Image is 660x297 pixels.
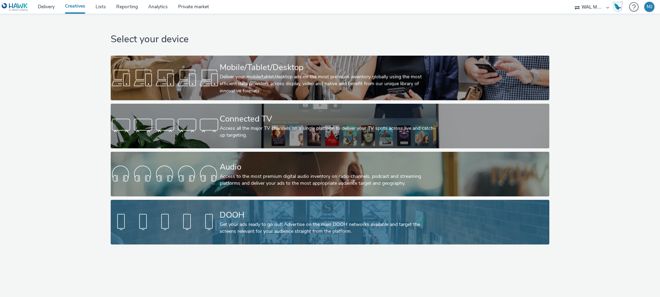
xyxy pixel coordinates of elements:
div: Connected TV [220,113,438,125]
a: DOOHGet your ads ready to go out! Advertise on the main DOOH networks available and target the sc... [111,200,549,244]
img: undefined Logo [2,3,28,11]
a: Mobile/Tablet/DesktopDeliver your mobile/tablet/desktop ads on the most premium inventory globall... [111,56,549,100]
div: DOOH [220,209,438,221]
img: Hawk Academy [613,1,623,12]
a: Hawk Academy [613,1,626,12]
a: AudioAccess to the most premium digital audio inventory on radio channels, podcast and streaming ... [111,152,549,196]
div: Access to the most premium digital audio inventory on radio channels, podcast and streaming platf... [220,173,438,187]
div: Mobile/Tablet/Desktop [220,61,438,73]
div: Get your ads ready to go out! Advertise on the main DOOH networks available and target the screen... [220,221,438,235]
div: MJ [647,2,652,12]
h1: Select your device [111,33,549,46]
div: Deliver your mobile/tablet/desktop ads on the most premium inventory globally using the most effi... [220,73,438,94]
a: Connected TVAccess all the major TV channels on a single platform to deliver your TV spots across... [111,104,549,148]
div: Audio [220,161,438,173]
div: Access all the major TV channels on a single platform to deliver your TV spots across live and ca... [220,125,438,139]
